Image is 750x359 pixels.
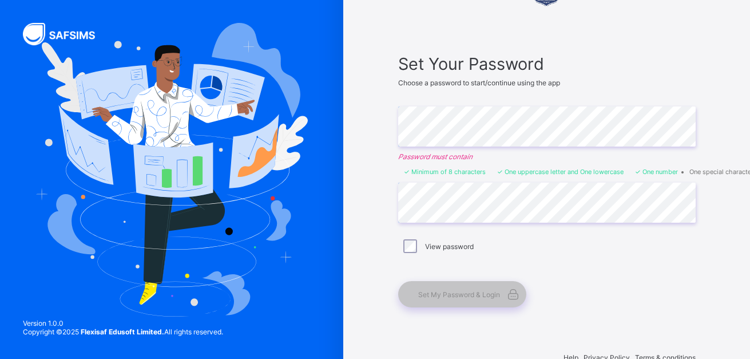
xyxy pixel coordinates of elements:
li: One uppercase letter and One lowercase [497,168,624,176]
li: Minimum of 8 characters [404,168,486,176]
strong: Flexisaf Edusoft Limited. [81,328,164,336]
span: Copyright © 2025 All rights reserved. [23,328,223,336]
span: Set Your Password [398,54,696,74]
span: Set My Password & Login [418,290,500,299]
label: View password [425,242,474,251]
span: Version 1.0.0 [23,319,223,328]
em: Password must contain [398,152,696,161]
img: SAFSIMS Logo [23,23,109,45]
li: One number [635,168,678,176]
span: Choose a password to start/continue using the app [398,78,560,87]
img: Hero Image [35,23,308,316]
